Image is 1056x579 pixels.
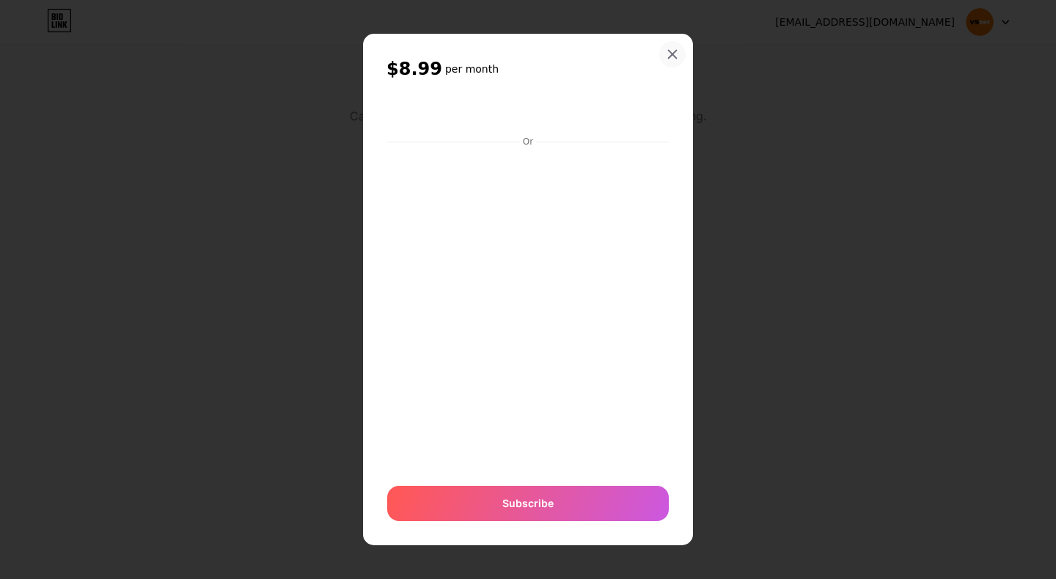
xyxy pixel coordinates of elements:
[445,62,499,76] h6: per month
[387,96,669,131] iframe: Secure payment button frame
[386,57,442,81] span: $8.99
[520,136,536,148] div: Or
[384,149,672,471] iframe: Secure payment input frame
[502,495,554,511] span: Subscribe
